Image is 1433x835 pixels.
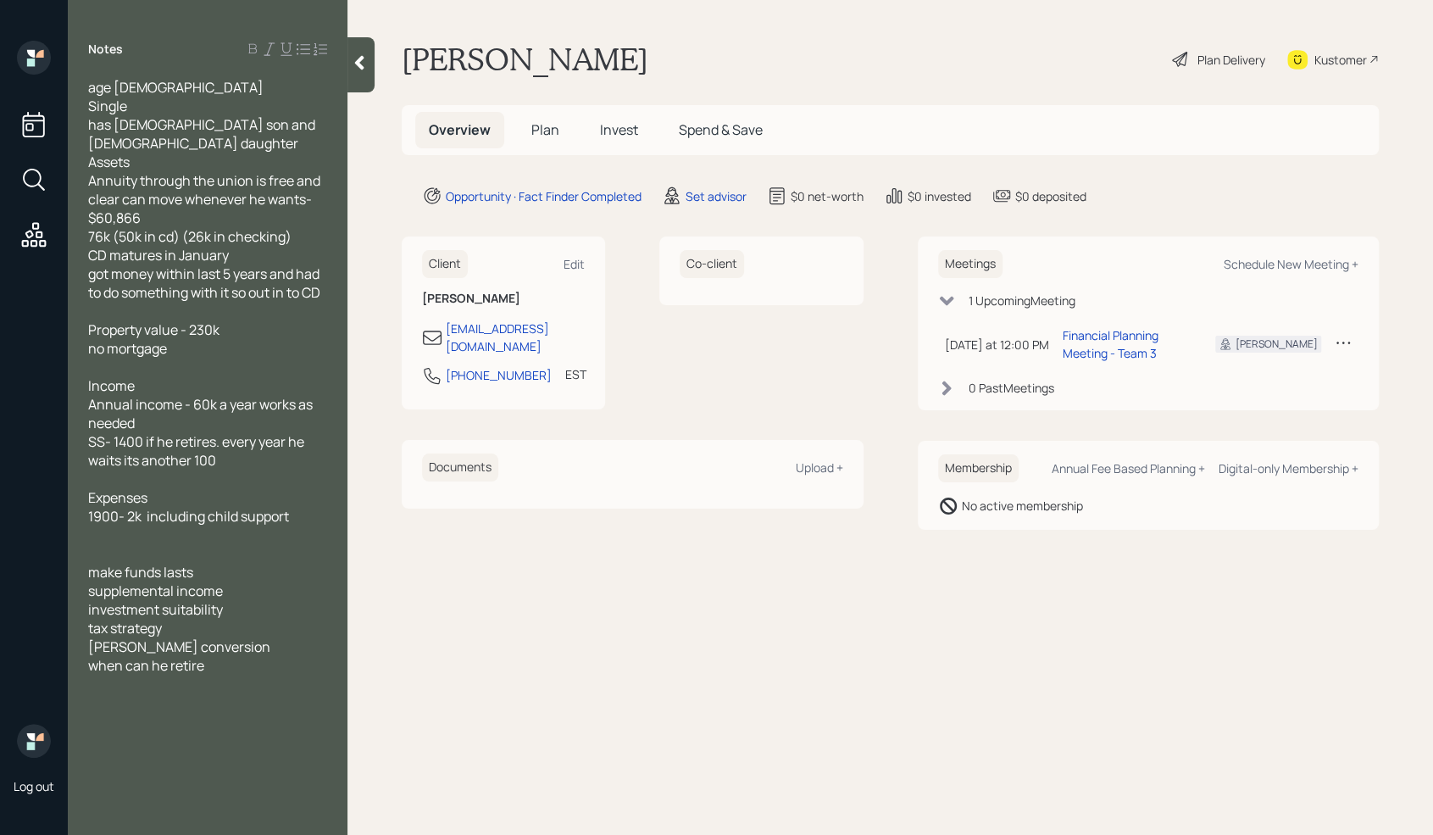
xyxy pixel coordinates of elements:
[88,376,315,470] span: Income Annual income - 60k a year works as needed SS- 1400 if he retires. every year he waits its...
[945,336,1049,353] div: [DATE] at 12:00 PM
[88,488,289,526] span: Expenses 1900- 2k including child support
[17,724,51,758] img: retirable_logo.png
[402,41,648,78] h1: [PERSON_NAME]
[564,256,585,272] div: Edit
[938,250,1003,278] h6: Meetings
[88,563,270,675] span: make funds lasts supplemental income investment suitability tax strategy [PERSON_NAME] conversion...
[422,292,585,306] h6: [PERSON_NAME]
[791,187,864,205] div: $0 net-worth
[1224,256,1358,272] div: Schedule New Meeting +
[679,120,763,139] span: Spend & Save
[429,120,491,139] span: Overview
[938,454,1019,482] h6: Membership
[422,454,498,482] h6: Documents
[1063,326,1189,362] div: Financial Planning Meeting - Team 3
[565,365,586,383] div: EST
[446,187,642,205] div: Opportunity · Fact Finder Completed
[422,250,468,278] h6: Client
[686,187,747,205] div: Set advisor
[88,78,323,302] span: age [DEMOGRAPHIC_DATA] Single has [DEMOGRAPHIC_DATA] son and [DEMOGRAPHIC_DATA] daughter Assets A...
[1314,51,1367,69] div: Kustomer
[1219,460,1358,476] div: Digital-only Membership +
[600,120,638,139] span: Invest
[14,778,54,794] div: Log out
[531,120,559,139] span: Plan
[969,292,1075,309] div: 1 Upcoming Meeting
[88,41,123,58] label: Notes
[1236,337,1318,352] div: [PERSON_NAME]
[88,320,219,358] span: Property value - 230k no mortgage
[962,497,1083,515] div: No active membership
[796,459,843,476] div: Upload +
[1015,187,1086,205] div: $0 deposited
[969,379,1054,397] div: 0 Past Meeting s
[908,187,971,205] div: $0 invested
[446,320,585,355] div: [EMAIL_ADDRESS][DOMAIN_NAME]
[680,250,744,278] h6: Co-client
[1052,460,1205,476] div: Annual Fee Based Planning +
[1197,51,1265,69] div: Plan Delivery
[446,366,552,384] div: [PHONE_NUMBER]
